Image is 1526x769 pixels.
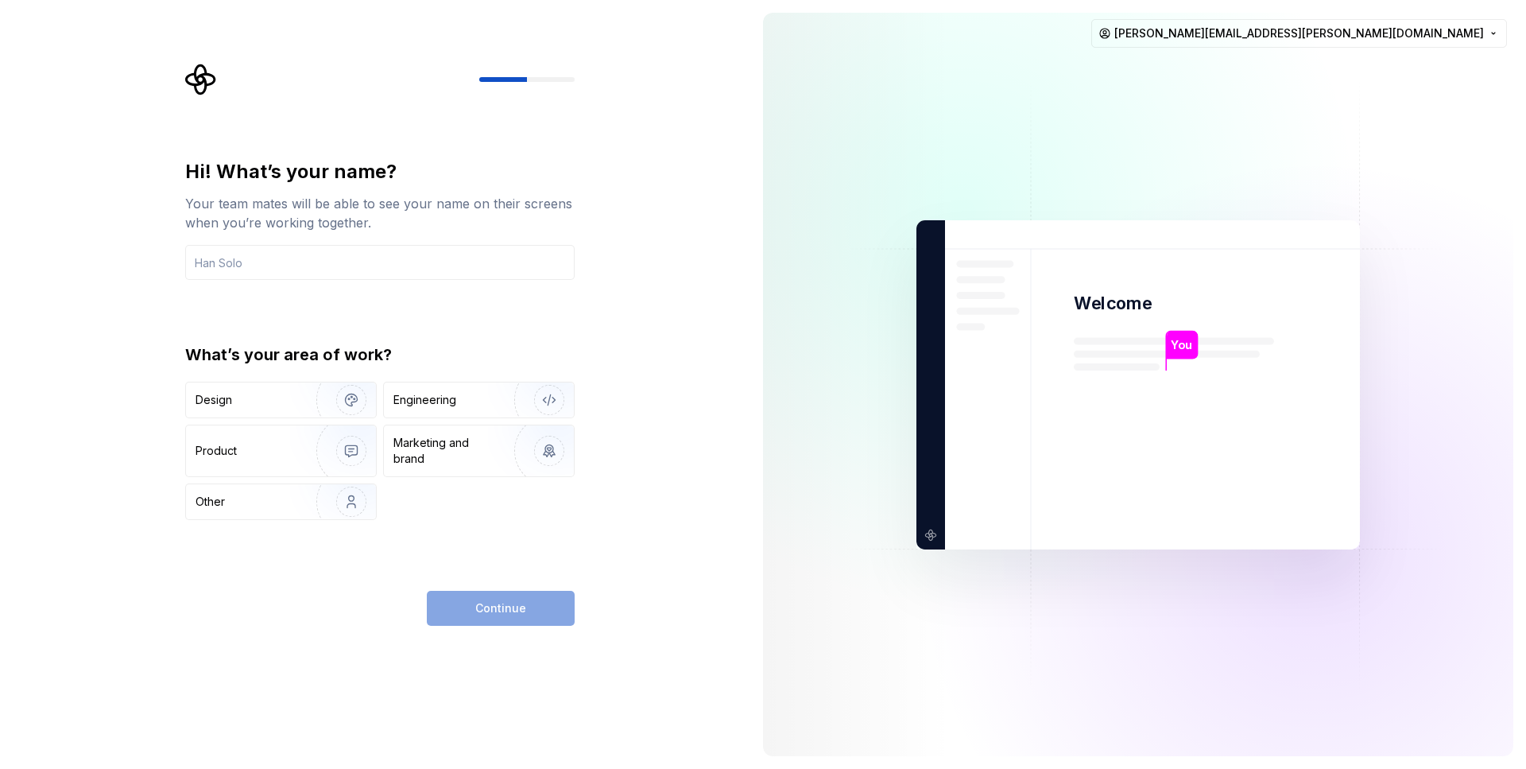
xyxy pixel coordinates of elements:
div: What’s your area of work? [185,344,575,366]
input: Han Solo [185,245,575,280]
button: [PERSON_NAME][EMAIL_ADDRESS][PERSON_NAME][DOMAIN_NAME] [1091,19,1507,48]
div: Marketing and brand [393,435,501,467]
div: Engineering [393,392,456,408]
p: Welcome [1074,292,1152,315]
div: Other [196,494,225,510]
div: Hi! What’s your name? [185,159,575,184]
div: Design [196,392,232,408]
svg: Supernova Logo [185,64,217,95]
div: Product [196,443,237,459]
p: You [1171,336,1192,353]
span: [PERSON_NAME][EMAIL_ADDRESS][PERSON_NAME][DOMAIN_NAME] [1114,25,1484,41]
div: Your team mates will be able to see your name on their screens when you’re working together. [185,194,575,232]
